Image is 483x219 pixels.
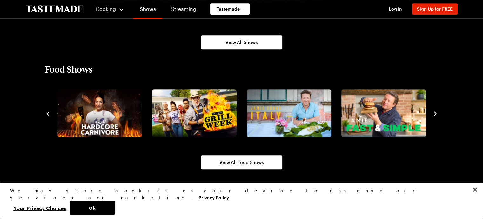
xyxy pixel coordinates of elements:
a: More information about your privacy, opens in a new tab [198,194,229,200]
a: View All Shows [201,35,282,49]
div: 8 / 10 [339,88,433,139]
a: Grill Week 2025 [151,89,235,137]
div: Privacy [10,187,467,215]
a: Jamie Oliver: Fast & Simple [340,89,425,137]
span: Tastemade + [217,6,243,12]
a: Jamie Oliver Cooks Italy [245,89,330,137]
div: 6 / 10 [150,88,244,139]
span: View All Shows [225,39,258,46]
button: Ok [70,201,115,215]
a: To Tastemade Home Page [26,5,83,13]
span: Cooking [96,6,116,12]
a: Tastemade + [210,3,250,15]
img: Jamie Oliver: Fast & Simple [341,89,426,137]
a: Hardcore Carnivore [56,89,141,137]
h2: Food Shows [45,63,93,75]
button: Log In [383,6,408,12]
img: Hardcore Carnivore [57,89,142,137]
button: Sign Up for FREE [412,3,458,15]
button: Your Privacy Choices [10,201,70,215]
a: Shows [133,1,162,19]
span: Sign Up for FREE [417,6,453,11]
button: navigate to next item [432,109,439,117]
button: Close [468,183,482,197]
button: Cooking [96,1,124,17]
span: Log In [389,6,402,11]
div: 7 / 10 [244,88,339,139]
div: We may store cookies on your device to enhance our services and marketing. [10,187,467,201]
a: View All Food Shows [201,155,282,169]
img: Grill Week 2025 [152,89,237,137]
div: 5 / 10 [55,88,150,139]
span: View All Food Shows [219,159,264,166]
img: Jamie Oliver Cooks Italy [247,89,331,137]
button: navigate to previous item [45,109,51,117]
